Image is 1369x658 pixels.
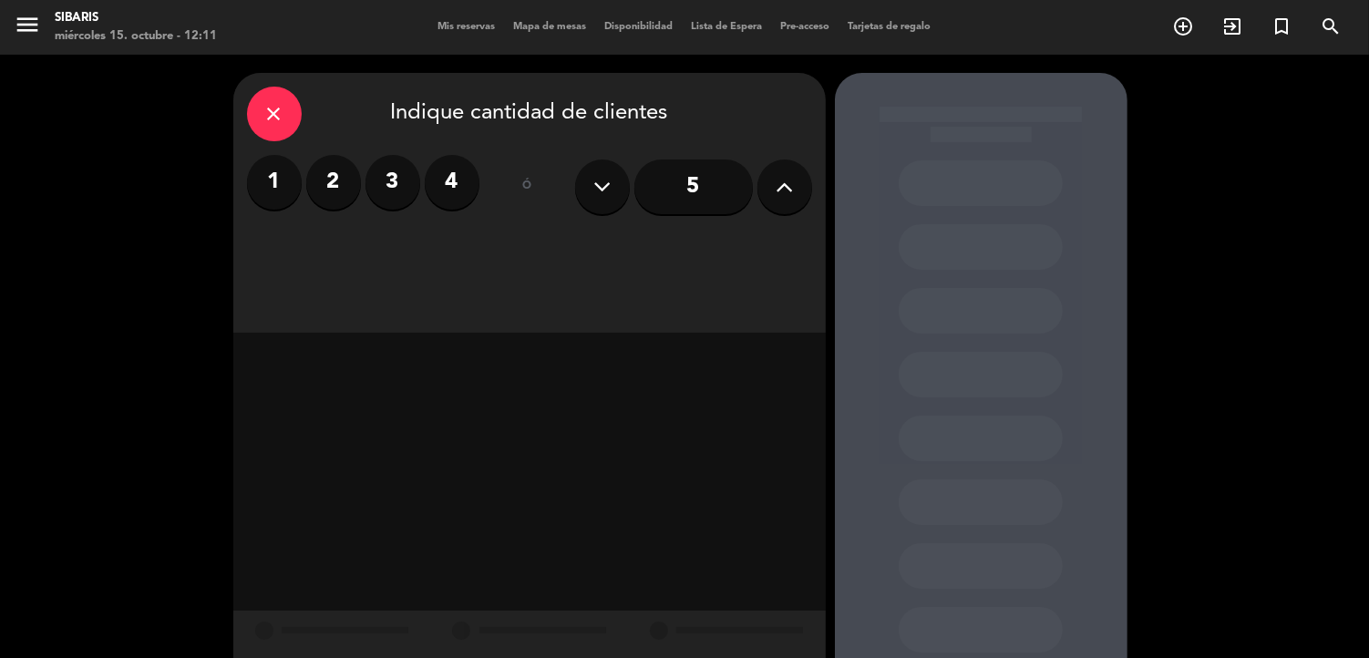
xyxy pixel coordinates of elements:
[14,11,41,38] i: menu
[365,155,420,210] label: 3
[1221,15,1243,37] i: exit_to_app
[247,87,812,141] div: Indique cantidad de clientes
[683,22,772,32] span: Lista de Espera
[247,155,302,210] label: 1
[839,22,941,32] span: Tarjetas de regalo
[306,155,361,210] label: 2
[1172,15,1194,37] i: add_circle_outline
[1320,15,1342,37] i: search
[55,27,217,46] div: miércoles 15. octubre - 12:11
[498,155,557,219] div: ó
[1271,15,1292,37] i: turned_in_not
[263,103,285,125] i: close
[14,11,41,45] button: menu
[425,155,479,210] label: 4
[505,22,596,32] span: Mapa de mesas
[55,9,217,27] div: sibaris
[596,22,683,32] span: Disponibilidad
[772,22,839,32] span: Pre-acceso
[429,22,505,32] span: Mis reservas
